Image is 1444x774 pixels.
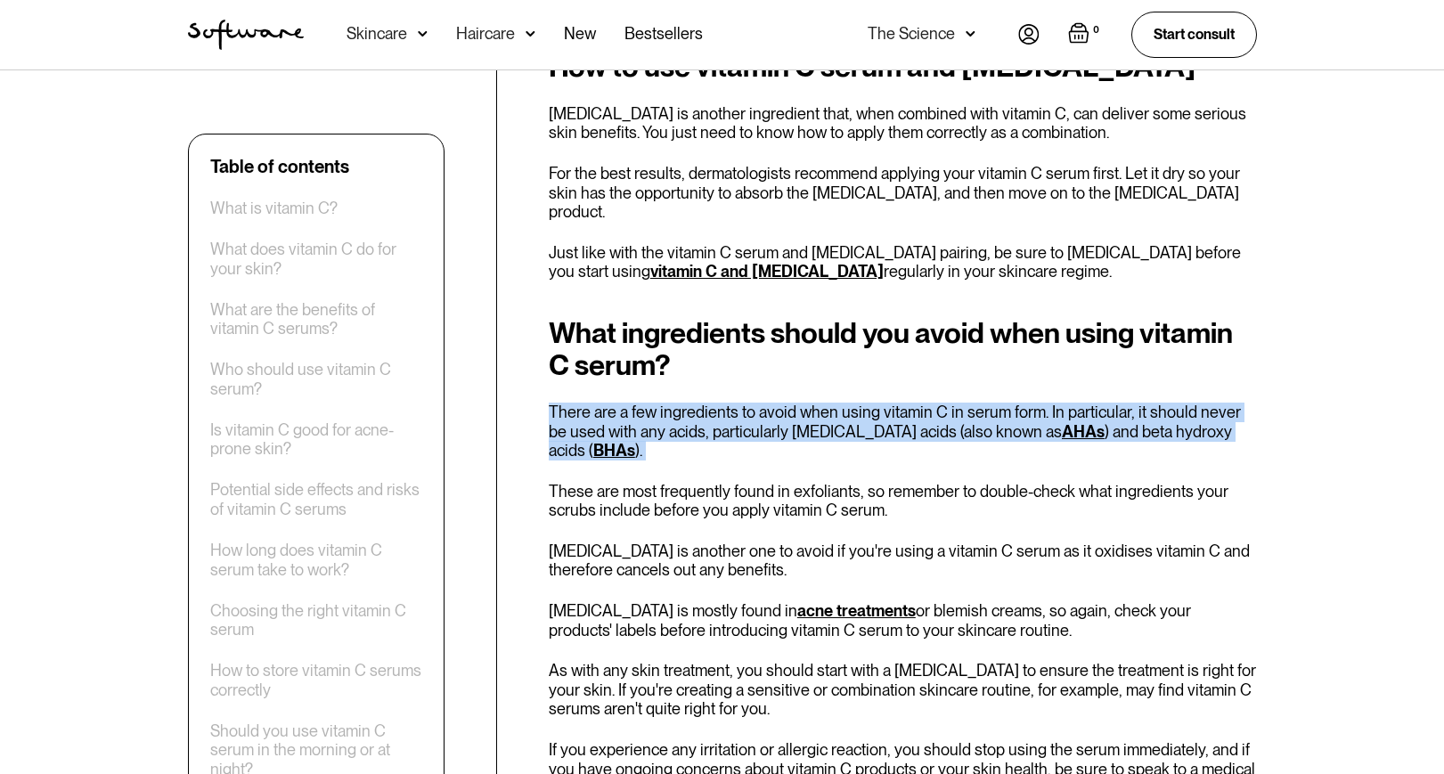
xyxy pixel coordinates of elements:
[347,25,407,43] div: Skincare
[593,441,635,460] a: BHAs
[210,156,349,177] div: Table of contents
[210,601,422,640] a: Choosing the right vitamin C serum
[549,601,1257,640] p: [MEDICAL_DATA] is mostly found in or blemish creams, so again, check your products' labels before...
[1062,422,1105,441] a: AHAs
[210,480,422,518] a: Potential side effects and risks of vitamin C serums
[549,482,1257,520] p: These are most frequently found in exfoliants, so remember to double-check what ingredients your ...
[210,541,422,579] a: How long does vitamin C serum take to work?
[188,20,304,50] img: Software Logo
[549,542,1257,580] p: [MEDICAL_DATA] is another one to avoid if you're using a vitamin C serum as it oxidises vitamin C...
[966,25,975,43] img: arrow down
[210,240,422,278] a: What does vitamin C do for your skin?
[549,317,1257,381] h2: What ingredients should you avoid when using vitamin C serum?
[210,661,422,699] a: How to store vitamin C serums correctly
[1068,22,1103,47] a: Open empty cart
[210,420,422,459] a: Is vitamin C good for acne-prone skin?
[210,300,422,338] a: What are the benefits of vitamin C serums?
[650,262,884,281] a: vitamin C and [MEDICAL_DATA]
[549,51,1257,83] h2: How to use vitamin C serum and [MEDICAL_DATA]
[1089,22,1103,38] div: 0
[188,20,304,50] a: home
[797,601,916,620] a: acne treatments
[1131,12,1257,57] a: Start consult
[868,25,955,43] div: The Science
[549,661,1257,719] p: As with any skin treatment, you should start with a [MEDICAL_DATA] to ensure the treatment is rig...
[549,164,1257,222] p: For the best results, dermatologists recommend applying your vitamin C serum first. Let it dry so...
[418,25,428,43] img: arrow down
[210,199,338,218] a: What is vitamin C?
[210,360,422,398] a: Who should use vitamin C serum?
[456,25,515,43] div: Haircare
[549,104,1257,143] p: [MEDICAL_DATA] is another ingredient that, when combined with vitamin C, can deliver some serious...
[549,243,1257,281] p: Just like with the vitamin C serum and [MEDICAL_DATA] pairing, be sure to [MEDICAL_DATA] before y...
[526,25,535,43] img: arrow down
[549,403,1257,460] p: There are a few ingredients to avoid when using vitamin C in serum form. In particular, it should...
